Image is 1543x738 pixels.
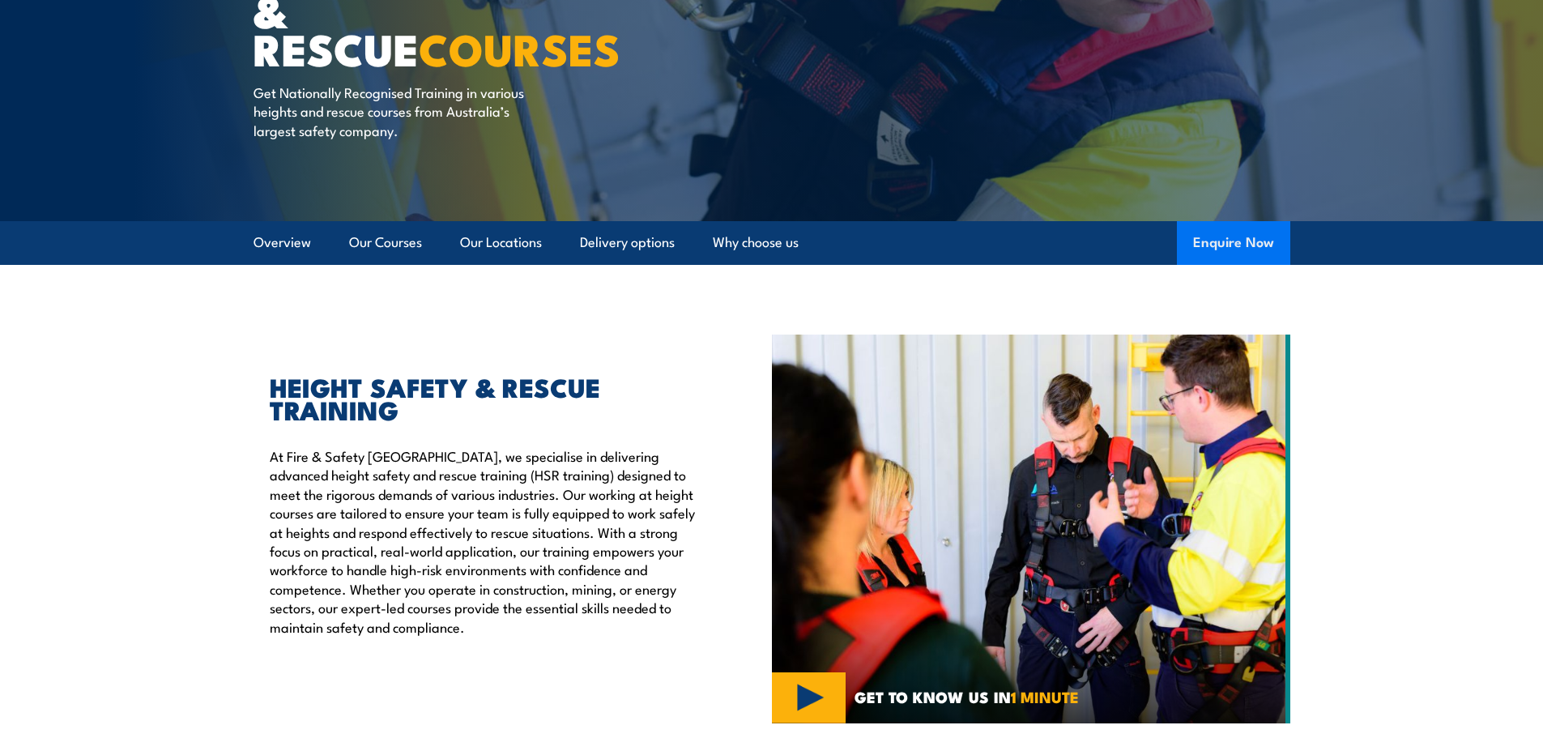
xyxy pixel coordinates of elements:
strong: COURSES [419,14,620,81]
strong: 1 MINUTE [1011,685,1079,708]
span: GET TO KNOW US IN [855,689,1079,704]
a: Our Locations [460,221,542,264]
a: Why choose us [713,221,799,264]
img: Fire & Safety Australia offer working at heights courses and training [772,335,1290,723]
p: At Fire & Safety [GEOGRAPHIC_DATA], we specialise in delivering advanced height safety and rescue... [270,446,697,636]
a: Overview [254,221,311,264]
a: Delivery options [580,221,675,264]
p: Get Nationally Recognised Training in various heights and rescue courses from Australia’s largest... [254,83,549,139]
h2: HEIGHT SAFETY & RESCUE TRAINING [270,375,697,420]
button: Enquire Now [1177,221,1290,265]
a: Our Courses [349,221,422,264]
